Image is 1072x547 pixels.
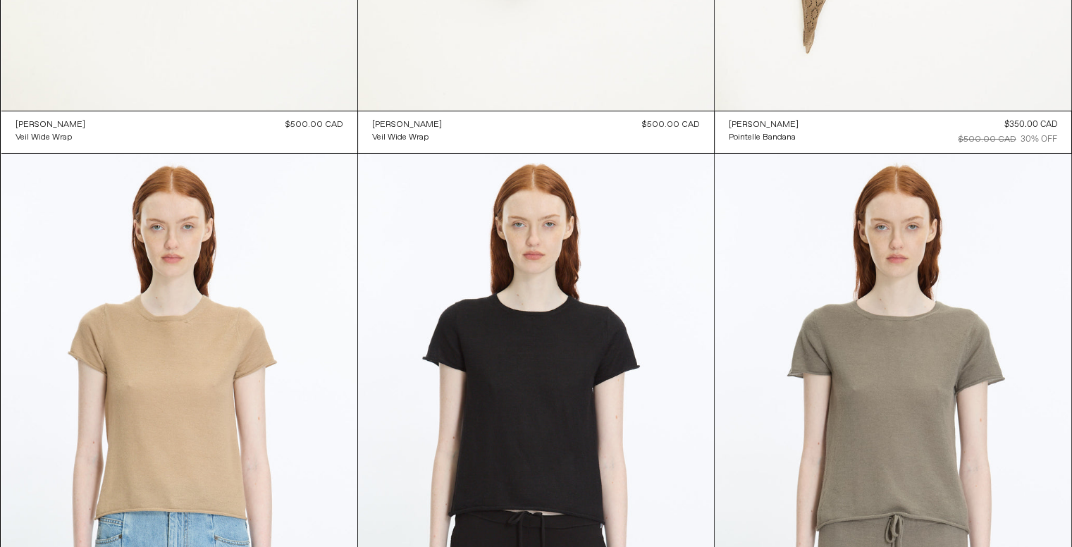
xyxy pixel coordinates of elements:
[959,133,1016,146] div: $500.00 CAD
[729,131,799,144] a: Pointelle Bandana
[372,131,442,144] a: Veil Wide Wrap
[642,118,700,131] div: $500.00 CAD
[372,119,442,131] div: [PERSON_NAME]
[16,131,85,144] a: Veil Wide Wrap
[729,132,796,144] div: Pointelle Bandana
[372,118,442,131] a: [PERSON_NAME]
[16,119,85,131] div: [PERSON_NAME]
[1004,118,1057,131] div: $350.00 CAD
[729,119,799,131] div: [PERSON_NAME]
[16,118,85,131] a: [PERSON_NAME]
[16,132,72,144] div: Veil Wide Wrap
[729,118,799,131] a: [PERSON_NAME]
[285,118,343,131] div: $500.00 CAD
[1021,133,1057,146] div: 30% OFF
[372,132,429,144] div: Veil Wide Wrap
